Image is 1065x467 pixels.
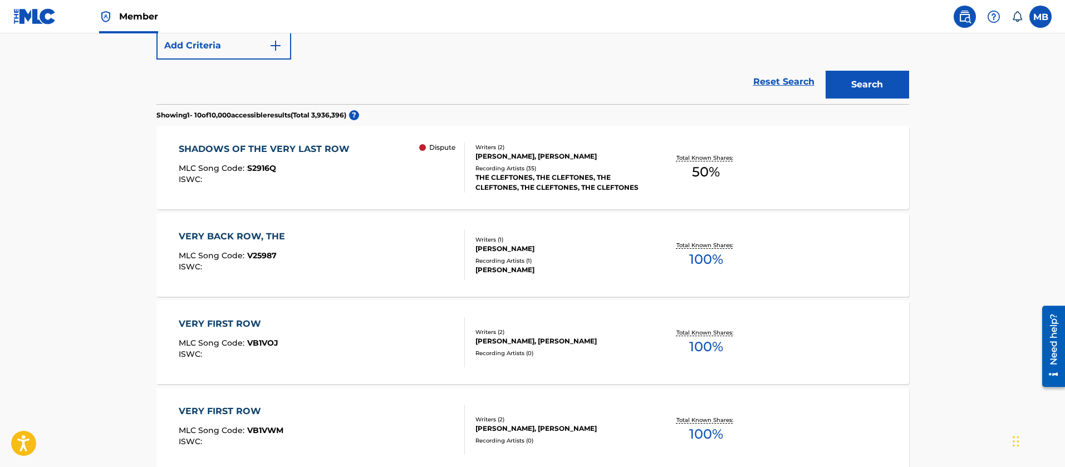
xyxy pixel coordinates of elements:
img: help [987,10,1000,23]
div: VERY BACK ROW, THE [179,230,291,243]
span: 100 % [689,337,723,357]
div: Writers ( 1 ) [475,235,644,244]
img: 9d2ae6d4665cec9f34b9.svg [269,39,282,52]
a: SHADOWS OF THE VERY LAST ROWMLC Song Code:S2916QISWC: DisputeWriters (2)[PERSON_NAME], [PERSON_NA... [156,126,909,209]
a: Public Search [954,6,976,28]
span: MLC Song Code : [179,425,247,435]
p: Total Known Shares: [676,241,736,249]
span: Member [119,10,158,23]
span: ISWC : [179,174,205,184]
span: ? [349,110,359,120]
span: 50 % [692,162,720,182]
span: 100 % [689,249,723,269]
div: Writers ( 2 ) [475,143,644,151]
div: Recording Artists ( 0 ) [475,436,644,445]
img: Top Rightsholder [99,10,112,23]
a: VERY FIRST ROWMLC Song Code:VB1VOJISWC:Writers (2)[PERSON_NAME], [PERSON_NAME]Recording Artists (... [156,301,909,384]
a: VERY BACK ROW, THEMLC Song Code:V25987ISWC:Writers (1)[PERSON_NAME]Recording Artists (1)[PERSON_N... [156,213,909,297]
iframe: Resource Center [1034,302,1065,391]
span: MLC Song Code : [179,338,247,348]
a: Reset Search [748,70,820,94]
p: Total Known Shares: [676,328,736,337]
span: MLC Song Code : [179,250,247,260]
img: MLC Logo [13,8,56,24]
img: search [958,10,971,23]
div: [PERSON_NAME], [PERSON_NAME] [475,151,644,161]
span: S2916Q [247,163,276,173]
div: VERY FIRST ROW [179,317,278,331]
span: ISWC : [179,349,205,359]
span: 100 % [689,424,723,444]
span: V25987 [247,250,277,260]
div: [PERSON_NAME] [475,244,644,254]
div: Help [983,6,1005,28]
span: VB1VOJ [247,338,278,348]
span: MLC Song Code : [179,163,247,173]
p: Showing 1 - 10 of 10,000 accessible results (Total 3,936,396 ) [156,110,346,120]
iframe: Chat Widget [1009,414,1065,467]
span: VB1VWM [247,425,283,435]
div: User Menu [1029,6,1052,28]
span: ISWC : [179,436,205,446]
div: Writers ( 2 ) [475,328,644,336]
p: Dispute [429,142,455,153]
div: Notifications [1012,11,1023,22]
div: VERY FIRST ROW [179,405,283,418]
div: [PERSON_NAME], [PERSON_NAME] [475,424,644,434]
span: ISWC : [179,262,205,272]
div: [PERSON_NAME] [475,265,644,275]
button: Add Criteria [156,32,291,60]
div: SHADOWS OF THE VERY LAST ROW [179,142,355,156]
div: Recording Artists ( 35 ) [475,164,644,173]
div: Writers ( 2 ) [475,415,644,424]
p: Total Known Shares: [676,154,736,162]
div: [PERSON_NAME], [PERSON_NAME] [475,336,644,346]
div: Drag [1013,425,1019,458]
p: Total Known Shares: [676,416,736,424]
button: Search [826,71,909,99]
div: THE CLEFTONES, THE CLEFTONES, THE CLEFTONES, THE CLEFTONES, THE CLEFTONES [475,173,644,193]
div: Recording Artists ( 0 ) [475,349,644,357]
div: Recording Artists ( 1 ) [475,257,644,265]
